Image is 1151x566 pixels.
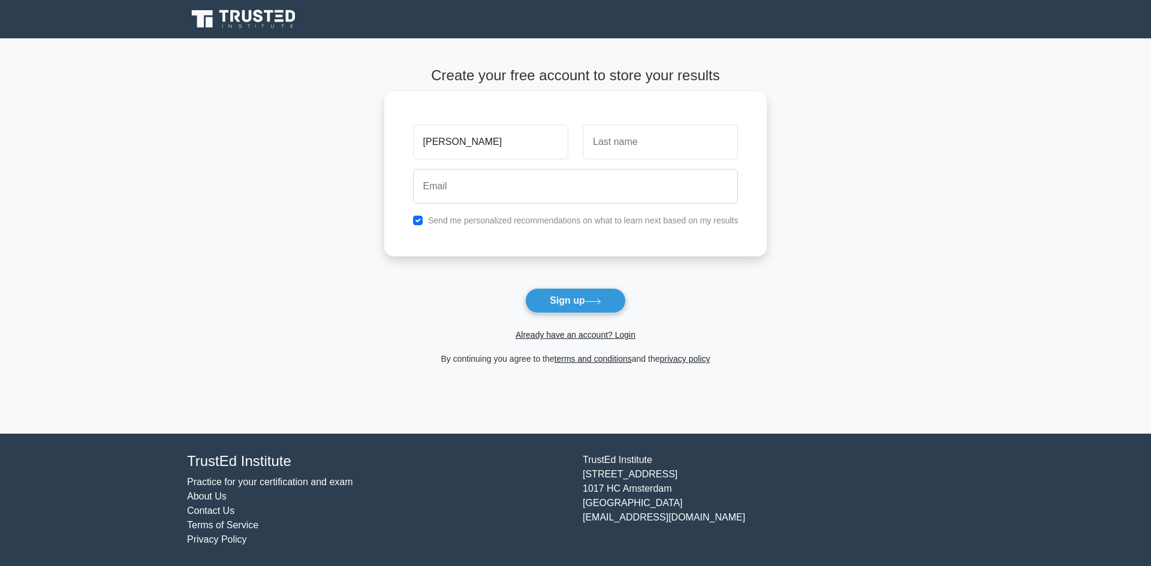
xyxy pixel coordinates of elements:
[187,520,258,530] a: Terms of Service
[187,477,353,487] a: Practice for your certification and exam
[384,67,767,84] h4: Create your free account to store your results
[428,216,739,225] label: Send me personalized recommendations on what to learn next based on my results
[525,288,626,313] button: Sign up
[583,125,738,159] input: Last name
[555,354,632,364] a: terms and conditions
[187,491,227,501] a: About Us
[575,453,971,547] div: TrustEd Institute [STREET_ADDRESS] 1017 HC Amsterdam [GEOGRAPHIC_DATA] [EMAIL_ADDRESS][DOMAIN_NAME]
[516,330,635,340] a: Already have an account? Login
[187,534,247,544] a: Privacy Policy
[377,352,775,366] div: By continuing you agree to the and the
[187,506,234,516] a: Contact Us
[660,354,710,364] a: privacy policy
[413,169,739,204] input: Email
[413,125,568,159] input: First name
[187,453,568,470] h4: TrustEd Institute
